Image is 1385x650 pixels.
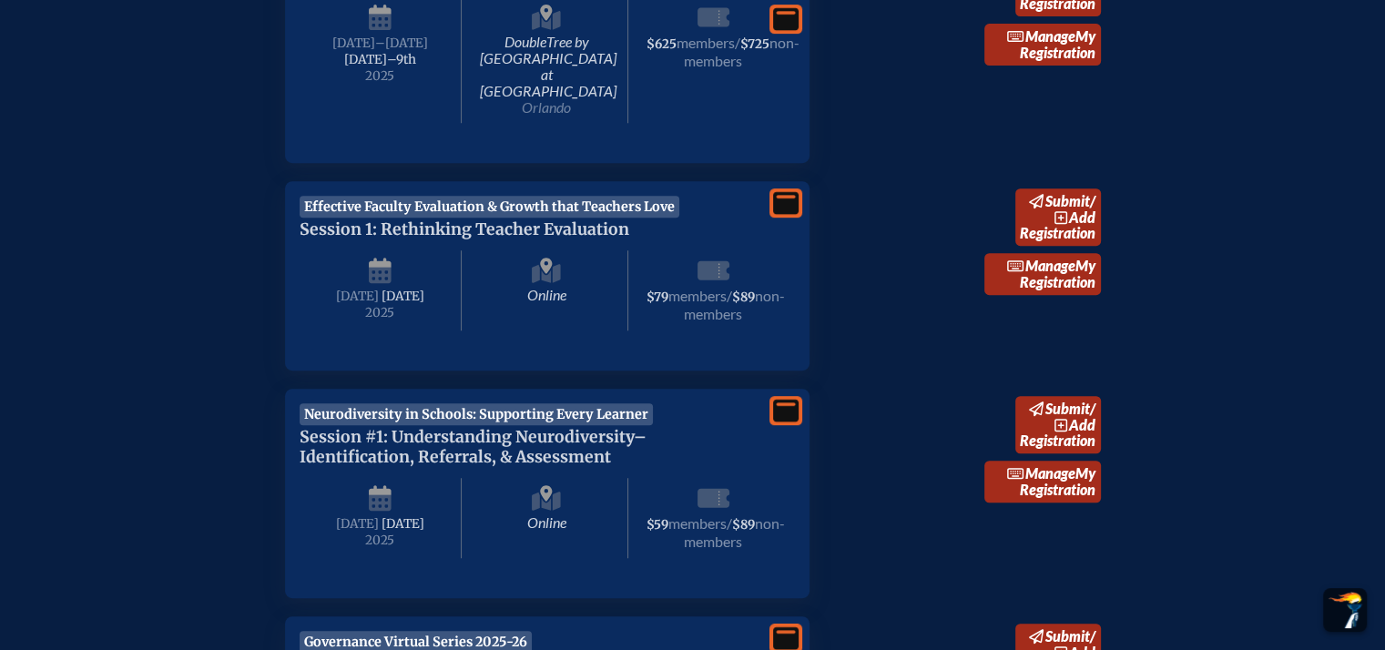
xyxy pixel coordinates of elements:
span: non-members [684,514,785,550]
span: $89 [732,517,755,533]
span: Manage [1007,27,1075,45]
span: –[DATE] [375,36,428,51]
span: [DATE] [382,516,424,532]
button: Scroll Top [1323,588,1367,632]
span: 2025 [314,69,447,83]
span: members [668,287,727,304]
p: Session 1: Rethinking Teacher Evaluation [300,219,759,239]
span: [DATE] [382,289,424,304]
span: submit [1045,192,1090,209]
span: 2025 [314,306,447,320]
span: $59 [647,517,668,533]
span: $625 [647,36,677,52]
span: Orlando [522,98,571,116]
a: submit/addRegistration [1015,396,1101,453]
span: Neurodiversity in Schools: Supporting Every Learner [300,403,654,425]
span: submit [1045,400,1090,417]
span: submit [1045,627,1090,645]
span: [DATE]–⁠9th [344,52,416,67]
span: Manage [1007,464,1075,482]
span: Effective Faculty Evaluation & Growth that Teachers Love [300,196,680,218]
span: 2025 [314,533,447,547]
p: Session #1: Understanding Neurodiversity–Identification, Referrals, & Assessment [300,427,759,467]
span: / [1090,192,1095,209]
span: / [1090,627,1095,645]
a: ManageMy Registration [984,253,1101,295]
span: / [727,514,732,532]
span: $79 [647,289,668,305]
span: members [677,34,735,51]
span: $725 [740,36,769,52]
span: Manage [1007,257,1075,274]
span: Online [465,478,628,558]
a: ManageMy Registration [984,24,1101,66]
span: non-members [684,34,799,69]
a: submit/addRegistration [1015,188,1101,246]
span: [DATE] [336,516,379,532]
span: $89 [732,289,755,305]
span: [DATE] [332,36,375,51]
span: Online [465,250,628,330]
span: / [735,34,740,51]
span: [DATE] [336,289,379,304]
span: add [1069,208,1095,226]
span: members [668,514,727,532]
span: non-members [684,287,785,322]
span: / [727,287,732,304]
span: / [1090,400,1095,417]
img: To the top [1327,592,1363,628]
a: ManageMy Registration [984,461,1101,503]
span: add [1069,416,1095,433]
